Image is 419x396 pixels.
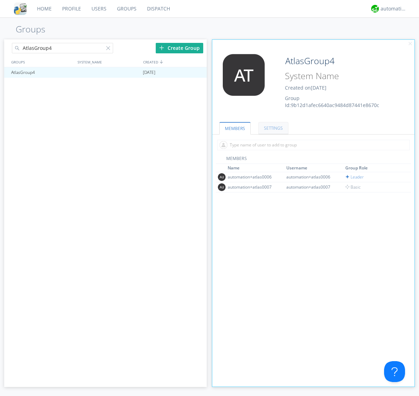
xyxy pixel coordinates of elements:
[141,57,207,67] div: CREATED
[9,57,74,67] div: GROUPS
[282,54,395,68] input: Group Name
[219,122,251,135] a: MEMBERS
[285,84,326,91] span: Created on
[227,164,286,172] th: Toggle SortBy
[345,174,364,180] span: Leader
[311,84,326,91] span: [DATE]
[217,140,410,150] input: Type name of user to add to group
[285,95,379,108] span: Group Id: 9b12d1afec6640ac9484d87441e8670c
[14,2,27,15] img: cddb5a64eb264b2086981ab96f4c1ba7
[285,164,344,172] th: Toggle SortBy
[258,122,288,134] a: SETTINGS
[218,54,270,96] img: 373638.png
[156,43,203,53] div: Create Group
[76,57,141,67] div: SYSTEM_NAME
[344,164,403,172] th: Toggle SortBy
[218,173,226,181] img: 373638.png
[228,184,280,190] div: automation+atlas0007
[12,43,113,53] input: Search groups
[9,67,75,78] div: AtlasGroup4
[282,69,395,83] input: System Name
[371,5,379,13] img: d2d01cd9b4174d08988066c6d424eccd
[345,184,361,190] span: Basic
[408,41,413,46] img: cancel.svg
[159,45,164,50] img: plus.svg
[286,174,339,180] div: automation+atlas0006
[143,67,155,78] span: [DATE]
[384,361,405,382] iframe: Toggle Customer Support
[381,5,407,12] div: automation+atlas
[218,183,226,191] img: 373638.png
[216,155,411,164] div: MEMBERS
[286,184,339,190] div: automation+atlas0007
[228,174,280,180] div: automation+atlas0006
[4,67,207,78] a: AtlasGroup4[DATE]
